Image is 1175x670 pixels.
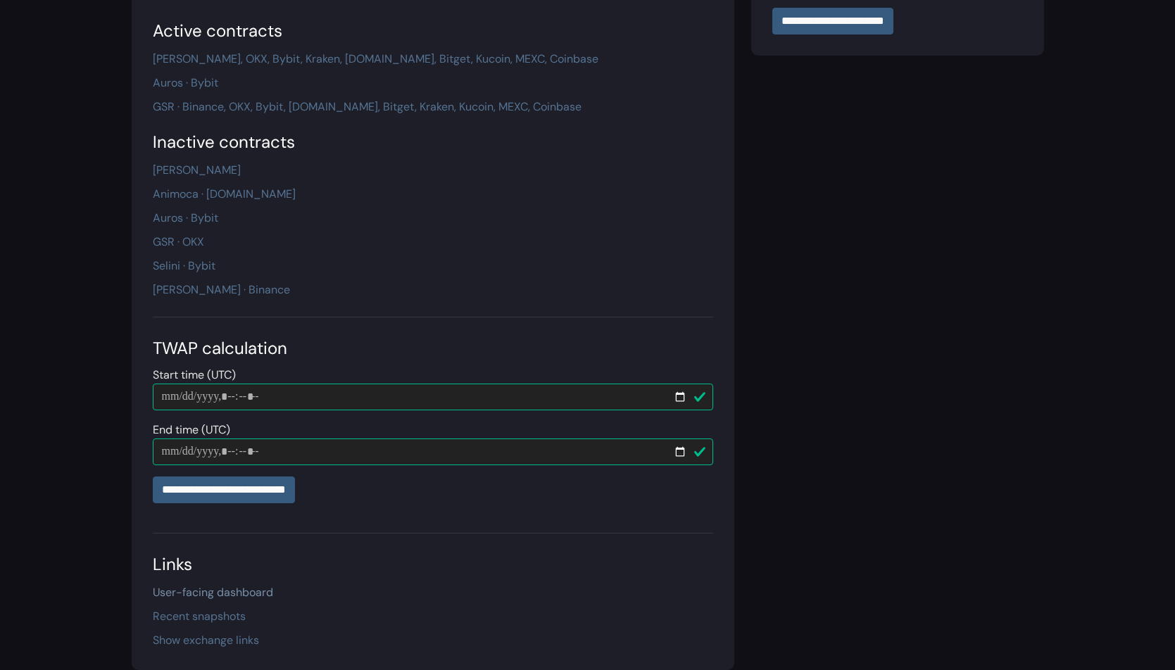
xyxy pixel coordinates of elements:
a: Show exchange links [153,633,259,647]
a: Animoca · [DOMAIN_NAME] [153,187,296,201]
a: Selini · Bybit [153,258,215,273]
label: End time (UTC) [153,422,230,438]
a: User-facing dashboard [153,585,273,600]
a: [PERSON_NAME] [153,163,241,177]
a: [PERSON_NAME] · Binance [153,282,290,297]
a: [PERSON_NAME], OKX, Bybit, Kraken, [DOMAIN_NAME], Bitget, Kucoin, MEXC, Coinbase [153,51,598,66]
div: TWAP calculation [153,336,713,361]
a: Recent snapshots [153,609,246,624]
a: GSR · Binance, OKX, Bybit, [DOMAIN_NAME], Bitget, Kraken, Kucoin, MEXC, Coinbase [153,99,582,114]
div: Links [153,552,713,577]
a: Auros · Bybit [153,210,218,225]
label: Start time (UTC) [153,367,236,384]
div: Inactive contracts [153,129,713,155]
a: Auros · Bybit [153,75,218,90]
div: Active contracts [153,18,713,44]
a: GSR · OKX [153,234,204,249]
